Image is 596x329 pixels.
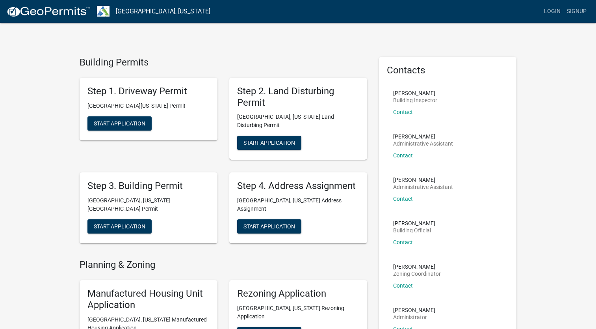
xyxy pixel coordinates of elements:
p: [PERSON_NAME] [393,90,437,96]
a: Contact [393,152,413,159]
span: Start Application [243,223,295,230]
p: [PERSON_NAME] [393,307,435,313]
p: [GEOGRAPHIC_DATA], [US_STATE][GEOGRAPHIC_DATA] Permit [87,196,210,213]
h4: Planning & Zoning [80,259,367,271]
button: Start Application [237,136,301,150]
button: Start Application [87,219,152,234]
img: Troup County, Georgia [97,6,110,17]
a: [GEOGRAPHIC_DATA], [US_STATE] [116,5,210,18]
a: Contact [393,196,413,202]
a: Contact [393,109,413,115]
p: Administrative Assistant [393,141,453,146]
p: [GEOGRAPHIC_DATA], [US_STATE] Address Assignment [237,196,359,213]
p: Administrative Assistant [393,184,453,190]
h5: Manufactured Housing Unit Application [87,288,210,311]
h5: Step 1. Driveway Permit [87,86,210,97]
p: [GEOGRAPHIC_DATA], [US_STATE] Rezoning Application [237,304,359,321]
span: Start Application [94,223,145,230]
p: Administrator [393,314,435,320]
h5: Rezoning Application [237,288,359,299]
p: [PERSON_NAME] [393,177,453,183]
span: Start Application [243,140,295,146]
p: Zoning Coordinator [393,271,441,277]
h5: Step 3. Building Permit [87,180,210,192]
h4: Building Permits [80,57,367,68]
a: Contact [393,239,413,245]
a: Contact [393,282,413,289]
p: [GEOGRAPHIC_DATA][US_STATE] Permit [87,102,210,110]
button: Start Application [237,219,301,234]
button: Start Application [87,116,152,131]
h5: Step 4. Address Assignment [237,180,359,192]
p: [PERSON_NAME] [393,264,441,269]
p: [GEOGRAPHIC_DATA], [US_STATE] Land Disturbing Permit [237,113,359,129]
h5: Step 2. Land Disturbing Permit [237,86,359,108]
a: Login [541,4,564,19]
p: Building Inspector [393,97,437,103]
a: Signup [564,4,590,19]
h5: Contacts [387,65,509,76]
span: Start Application [94,120,145,126]
p: [PERSON_NAME] [393,134,453,139]
p: Building Official [393,228,435,233]
p: [PERSON_NAME] [393,221,435,226]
